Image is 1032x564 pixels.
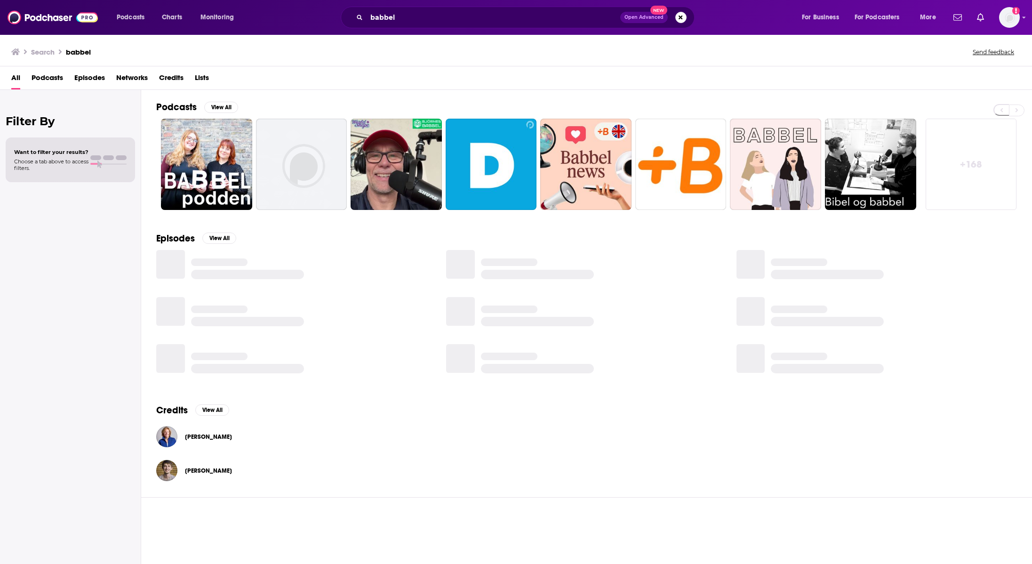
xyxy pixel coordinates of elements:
a: Episodes [74,70,105,89]
button: open menu [110,10,157,25]
span: Monitoring [200,11,234,24]
button: Julie HansenJulie Hansen [156,422,1017,452]
h2: Credits [156,404,188,416]
span: [PERSON_NAME] [185,433,232,441]
a: Show notifications dropdown [950,9,966,25]
button: open menu [913,10,948,25]
a: +168 [926,119,1017,210]
h2: Podcasts [156,101,197,113]
button: Send feedback [970,48,1017,56]
input: Search podcasts, credits, & more... [367,10,620,25]
img: Alexander Sulim [156,460,177,481]
span: Charts [162,11,182,24]
button: View All [204,102,238,113]
button: open menu [848,10,913,25]
a: Credits [159,70,184,89]
span: Want to filter your results? [14,149,88,155]
span: New [650,6,667,15]
a: Podcasts [32,70,63,89]
a: Networks [116,70,148,89]
button: Show profile menu [999,7,1020,28]
button: Open AdvancedNew [620,12,668,23]
a: Lists [195,70,209,89]
a: PodcastsView All [156,101,238,113]
img: Julie Hansen [156,426,177,447]
h2: Episodes [156,233,195,244]
button: View All [195,404,229,416]
img: User Profile [999,7,1020,28]
span: Open Advanced [624,15,664,20]
a: Charts [156,10,188,25]
a: Show notifications dropdown [973,9,988,25]
svg: Add a profile image [1012,7,1020,15]
span: Podcasts [117,11,144,24]
button: open menu [194,10,246,25]
h2: Filter By [6,114,135,128]
img: Podchaser - Follow, Share and Rate Podcasts [8,8,98,26]
span: More [920,11,936,24]
span: For Podcasters [855,11,900,24]
button: View All [202,233,236,244]
span: For Business [802,11,839,24]
a: Julie Hansen [185,433,232,441]
span: [PERSON_NAME] [185,467,232,475]
a: Alexander Sulim [185,467,232,475]
div: Search podcasts, credits, & more... [350,7,704,28]
a: CreditsView All [156,404,229,416]
button: Alexander SulimAlexander Sulim [156,456,1017,486]
h3: babbel [66,48,91,56]
h3: Search [31,48,55,56]
span: Logged in as edeason [999,7,1020,28]
a: All [11,70,20,89]
span: Choose a tab above to access filters. [14,158,88,171]
a: EpisodesView All [156,233,236,244]
button: open menu [795,10,851,25]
